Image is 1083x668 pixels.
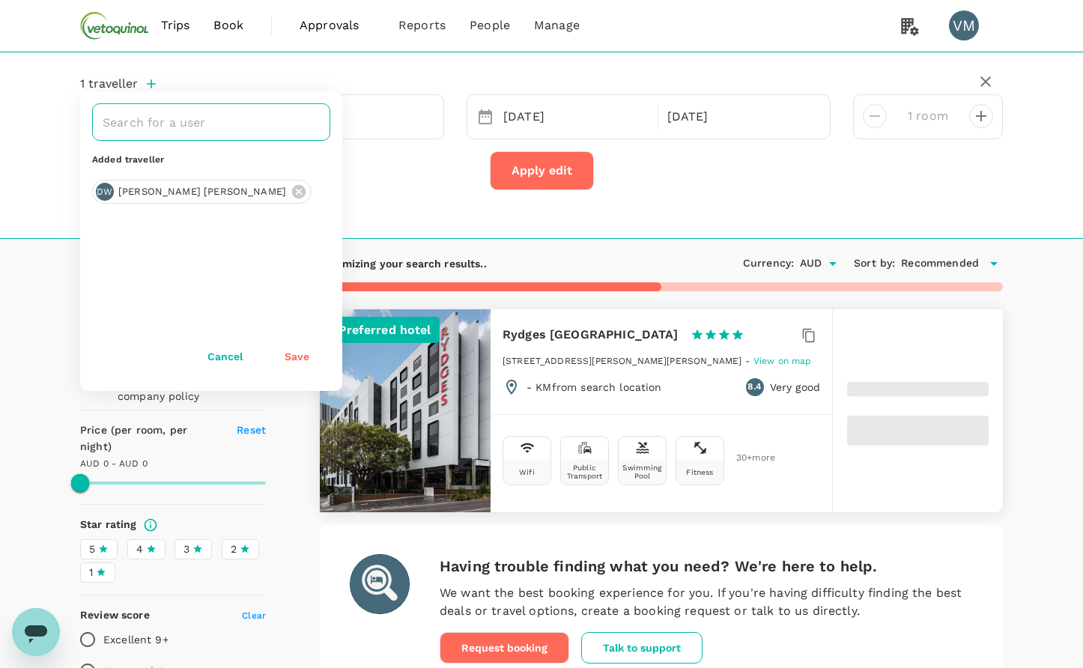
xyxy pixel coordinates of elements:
button: Save [264,341,330,371]
div: Fitness [686,468,713,476]
span: Manage [534,16,580,34]
button: 1 traveller [80,76,156,91]
h6: Price (per room, per night) [80,422,219,455]
h6: Sort by : [854,255,895,272]
button: Cancel [186,341,264,371]
span: Book [213,16,243,34]
p: Very good [770,380,820,395]
span: View on map [753,356,812,366]
span: People [470,16,510,34]
div: [DATE] [497,103,655,132]
span: [PERSON_NAME] [PERSON_NAME] [109,185,295,199]
p: Excellent 9+ [103,632,169,647]
span: 2 [231,541,237,557]
input: Add rooms [899,104,957,128]
button: Apply edit [490,151,594,190]
span: Trips [161,16,190,34]
div: DW[PERSON_NAME] [PERSON_NAME] [92,180,312,204]
h6: Currency : [743,255,794,272]
h6: Review score [80,607,150,624]
p: We want the best booking experience for you. If you're having difficulty finding the best deals o... [440,584,973,620]
span: Reports [398,16,446,34]
span: [STREET_ADDRESS][PERSON_NAME][PERSON_NAME] [503,356,741,366]
div: Wifi [519,468,535,476]
button: Open [822,253,843,274]
span: AUD 0 - AUD 0 [80,458,148,469]
span: Reset [237,424,266,436]
img: Vetoquinol Australia Pty Limited [80,9,149,42]
span: 3 [183,541,189,557]
span: 5 [89,541,95,557]
span: Clear [242,610,266,621]
div: Public Transport [564,464,605,480]
button: Request booking [440,632,569,664]
button: Talk to support [581,632,703,664]
span: 1 [89,565,93,580]
span: Approvals [300,16,374,34]
svg: Star ratings are awarded to properties to represent the quality of services, facilities, and amen... [143,517,158,532]
p: - KM from search location [527,380,662,395]
span: 30 + more [736,453,759,463]
p: Optimizing your search results.. [320,256,487,271]
div: Added traveller [92,153,330,168]
iframe: Button to launch messaging window [12,608,60,656]
a: View on map [753,354,812,366]
span: Recommended [901,255,979,272]
input: Search for a user [99,108,301,136]
div: Swimming Pool [622,464,663,480]
button: decrease [969,104,993,128]
span: 8.4 [747,380,761,395]
h6: Having trouble finding what you need? We're here to help. [440,554,973,578]
span: 4 [136,541,143,557]
p: Preferred hotel [339,321,431,339]
button: Open [433,115,436,118]
div: DW [96,183,114,201]
span: - [745,356,753,366]
button: Open [322,120,325,123]
h6: Star rating [80,517,137,533]
h6: Rydges [GEOGRAPHIC_DATA] [503,324,679,345]
div: VM [949,10,979,40]
div: [DATE] [661,103,819,132]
